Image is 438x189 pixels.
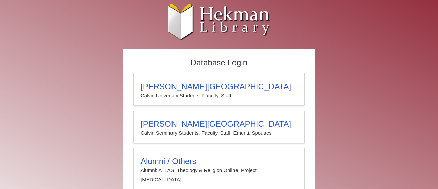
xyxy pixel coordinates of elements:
[140,157,298,184] summary: Alumni / OthersAlumni: ATLAS, Theology & Religion Online, Project [MEDICAL_DATA]
[140,166,298,184] p: Alumni: ATLAS, Theology & Religion Online, Project [MEDICAL_DATA]
[140,157,298,166] h3: Alumni / Others
[140,119,298,129] h3: [PERSON_NAME][GEOGRAPHIC_DATA]
[133,73,305,105] a: [PERSON_NAME][GEOGRAPHIC_DATA]Calvin University Students, Faculty, Staff
[140,91,298,100] p: Calvin University Students, Faculty, Staff
[133,111,305,143] a: [PERSON_NAME][GEOGRAPHIC_DATA]Calvin Seminary Students, Faculty, Staff, Emeriti, Spouses
[140,82,298,91] h3: [PERSON_NAME][GEOGRAPHIC_DATA]
[130,56,308,70] h2: Database Login
[140,129,298,137] p: Calvin Seminary Students, Faculty, Staff, Emeriti, Spouses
